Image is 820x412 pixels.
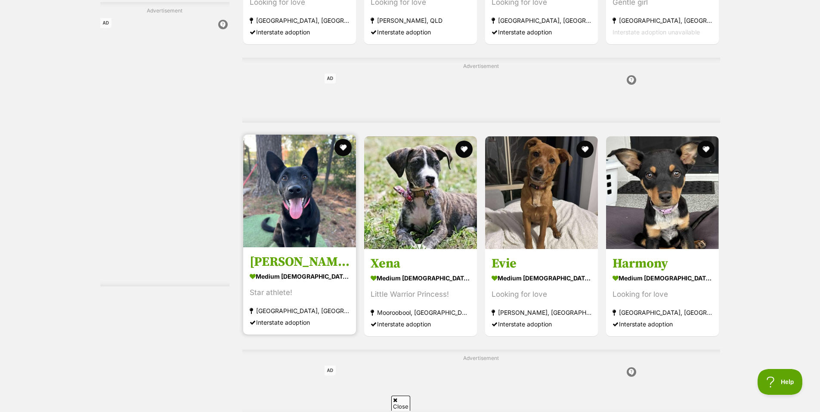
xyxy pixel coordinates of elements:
[250,304,350,316] strong: [GEOGRAPHIC_DATA], [GEOGRAPHIC_DATA]
[325,366,336,375] span: AD
[758,369,803,395] iframe: Help Scout Beacon - Open
[364,249,477,336] a: Xena medium [DEMOGRAPHIC_DATA] Dog Little Warrior Princess! Mooroobool, [GEOGRAPHIC_DATA] Interst...
[613,288,712,300] div: Looking for love
[100,18,111,28] span: AD
[250,253,350,270] h3: [PERSON_NAME]
[364,136,477,249] img: Xena - Staffordshire Bull Terrier Dog
[371,306,470,318] strong: Mooroobool, [GEOGRAPHIC_DATA]
[119,3,127,10] img: info.svg
[492,271,591,284] strong: medium [DEMOGRAPHIC_DATA] Dog
[303,3,311,10] img: info.svg
[334,139,352,156] button: favourite
[371,318,470,329] div: Interstate adoption
[325,74,336,83] span: AD
[606,136,719,249] img: Harmony - Australian Kelpie Dog
[613,14,712,26] strong: [GEOGRAPHIC_DATA], [GEOGRAPHIC_DATA]
[250,316,350,328] div: Interstate adoption
[492,14,591,26] strong: [GEOGRAPHIC_DATA], [GEOGRAPHIC_DATA]
[371,255,470,271] h3: Xena
[613,306,712,318] strong: [GEOGRAPHIC_DATA], [GEOGRAPHIC_DATA]
[485,136,598,249] img: Evie - Australian Kelpie Dog
[613,271,712,284] strong: medium [DEMOGRAPHIC_DATA] Dog
[698,141,715,158] button: favourite
[243,135,356,247] img: Lucy - Australian Kelpie Dog
[576,141,594,158] button: favourite
[391,396,410,411] span: Close
[100,2,229,286] div: Advertisement
[242,58,720,123] div: Advertisement
[492,26,591,37] div: Interstate adoption
[250,14,350,26] strong: [GEOGRAPHIC_DATA], [GEOGRAPHIC_DATA]
[492,288,591,300] div: Looking for love
[250,286,350,298] div: Star athlete!
[371,271,470,284] strong: medium [DEMOGRAPHIC_DATA] Dog
[492,255,591,271] h3: Evie
[613,28,700,35] span: Interstate adoption unavailable
[243,247,356,334] a: [PERSON_NAME] medium [DEMOGRAPHIC_DATA] Dog Star athlete! [GEOGRAPHIC_DATA], [GEOGRAPHIC_DATA] In...
[613,255,712,271] h3: Harmony
[371,26,470,37] div: Interstate adoption
[371,288,470,300] div: Little Warrior Princess!
[613,318,712,329] div: Interstate adoption
[455,141,473,158] button: favourite
[250,26,350,37] div: Interstate adoption
[485,249,598,336] a: Evie medium [DEMOGRAPHIC_DATA] Dog Looking for love [PERSON_NAME], [GEOGRAPHIC_DATA] Interstate a...
[492,306,591,318] strong: [PERSON_NAME], [GEOGRAPHIC_DATA]
[492,318,591,329] div: Interstate adoption
[250,270,350,282] strong: medium [DEMOGRAPHIC_DATA] Dog
[606,249,719,336] a: Harmony medium [DEMOGRAPHIC_DATA] Dog Looking for love [GEOGRAPHIC_DATA], [GEOGRAPHIC_DATA] Inter...
[371,14,470,26] strong: [PERSON_NAME], QLD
